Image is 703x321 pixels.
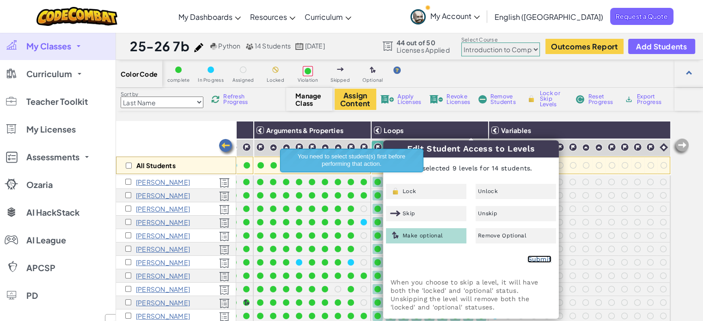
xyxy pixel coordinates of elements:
[211,95,220,103] img: IconReload.svg
[624,95,633,103] img: IconArchive.svg
[672,138,690,156] img: Arrow_Left_Inactive.png
[136,178,190,186] p: Ruby Adams
[136,245,190,253] p: Evelyn Johnson
[620,143,629,151] img: IconChallengeLevel.svg
[26,42,71,50] span: My Classes
[373,143,382,151] img: IconChallengeLevel.svg
[490,4,608,29] a: English ([GEOGRAPHIC_DATA])
[633,143,642,151] img: IconChallengeLevel.svg
[575,95,585,103] img: IconReset.svg
[219,272,230,282] img: Licensed
[403,211,415,216] span: Skip
[250,12,287,22] span: Resources
[391,278,551,311] p: When you choose to skip a level, it will have both the 'locked' and 'optional' status. Unskipping...
[461,36,540,43] label: Select Course
[646,143,655,151] img: IconChallengeLevel.svg
[198,78,224,83] span: In Progress
[393,67,401,74] img: IconHint.svg
[219,205,230,215] img: Licensed
[595,144,603,151] img: IconPracticeLevel.svg
[121,70,158,78] span: Color Code
[403,233,443,238] span: Make optional
[219,285,230,295] img: Licensed
[660,143,668,151] img: IconIntro.svg
[478,233,526,238] span: Remove Optional
[383,140,559,157] h3: Edit Student Access to Levels
[628,39,695,54] button: Add Students
[384,157,558,179] p: You have selected 9 levels for 14 students.
[410,9,426,24] img: avatar
[256,143,265,151] img: IconChallengeLevel.svg
[637,94,665,105] span: Export Progress
[210,43,217,50] img: python.png
[403,188,416,194] span: Lock
[330,78,350,83] span: Skipped
[136,299,190,306] p: Joshua Obitts
[136,162,176,169] p: All Students
[347,143,355,151] img: IconChallengeLevel.svg
[26,236,66,244] span: AI League
[390,231,401,240] img: IconOptionalLevel.svg
[478,211,497,216] span: Unskip
[446,94,470,105] span: Revoke Licenses
[219,245,230,255] img: Licensed
[390,187,401,195] img: IconLock.svg
[136,312,190,320] p: Rylee Poe
[360,143,368,151] img: IconChallengeLevel.svg
[136,205,190,212] p: Jordan Crouse
[26,97,88,106] span: Teacher Toolkit
[495,12,603,22] span: English ([GEOGRAPHIC_DATA])
[397,94,421,105] span: Apply Licenses
[305,12,343,22] span: Curriculum
[136,218,190,226] p: Cohen Daniel
[636,42,687,50] span: Add Students
[610,8,673,25] span: Request a Quote
[245,4,300,29] a: Resources
[588,94,616,105] span: Reset Progress
[380,95,394,103] img: IconLicenseApply.svg
[362,78,383,83] span: Optional
[136,192,190,199] p: Ian Armstrong
[242,143,251,151] img: IconChallengeLevel.svg
[526,95,536,103] img: IconLock.svg
[219,298,230,309] img: Licensed
[167,78,190,83] span: complete
[527,255,551,263] a: Submit
[429,95,443,103] img: IconLicenseRevoke.svg
[298,153,405,167] span: You need to select student(s) first before performing that action.
[501,126,531,134] span: Variables
[219,218,230,228] img: Licensed
[545,39,624,54] button: Outcomes Report
[334,144,342,151] img: IconPracticeLevel.svg
[305,42,324,50] span: [DATE]
[174,4,245,29] a: My Dashboards
[297,78,318,83] span: Violation
[540,91,567,107] span: Lock or Skip Levels
[255,42,291,50] span: 14 Students
[194,43,203,52] img: iconPencil.svg
[295,92,323,107] span: Manage Class
[406,2,484,31] a: My Account
[282,144,290,151] img: IconPracticeLevel.svg
[478,95,487,103] img: IconRemoveStudents.svg
[321,144,329,151] img: IconPracticeLevel.svg
[136,285,190,293] p: Jay Nadolny
[136,232,190,239] p: Felicity Horst
[121,91,203,98] label: Sort by
[26,153,79,161] span: Assessments
[582,144,590,151] img: IconPracticeLevel.svg
[397,39,450,46] span: 44 out of 50
[397,46,450,54] span: Licenses Applied
[569,143,577,151] img: IconChallengeLevel.svg
[136,259,190,266] p: Maylee Keller
[556,143,564,151] img: IconChallengeLevel.svg
[390,209,401,218] img: IconSkippedLevel.svg
[478,188,498,194] span: Unlock
[219,231,230,242] img: Licensed
[267,78,284,83] span: Locked
[295,143,304,151] img: IconChallengeLevel.svg
[37,7,117,26] a: CodeCombat logo
[219,258,230,268] img: Licensed
[178,12,232,22] span: My Dashboards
